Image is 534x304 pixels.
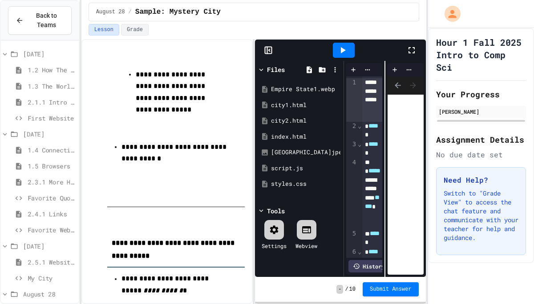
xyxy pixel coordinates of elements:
div: 5 [346,229,357,248]
div: History [348,260,389,272]
span: First Website [28,113,75,123]
div: [PERSON_NAME] [439,108,523,116]
h1: Hour 1 Fall 2025 Intro to Comp Sci [436,36,526,73]
div: No due date set [436,149,526,160]
span: August 28 [23,289,75,299]
span: 2.5.1 Websites [28,257,75,267]
button: Lesson [89,24,119,36]
h2: Your Progress [436,88,526,100]
span: 2.3.1 More HTML Tags [28,177,75,187]
div: 1 [346,78,357,122]
div: Webview [295,242,317,250]
div: [GEOGRAPHIC_DATA]jpeg [271,148,340,157]
span: - [336,285,343,294]
button: Back to Teams [8,6,72,35]
div: Files [267,65,285,74]
div: 6 [346,248,357,266]
span: / [345,286,348,293]
button: Refresh [421,79,435,92]
span: 1.4 Connecting to a Website [28,145,75,155]
span: 1.2 How The Internet Works [28,65,75,75]
div: 2 [346,122,357,140]
span: / [129,8,132,16]
button: Submit Answer [363,282,419,296]
span: My City [28,273,75,283]
div: Settings [262,242,287,250]
span: 1.5 Browsers [28,161,75,171]
iframe: Web Preview [388,95,424,275]
div: index.html [271,132,340,141]
div: 3 [346,140,357,158]
div: script.js [271,164,340,173]
h3: Need Help? [444,175,518,185]
span: Fold line [357,140,362,148]
span: Back [391,79,405,92]
span: Favorite Quote [28,193,75,203]
div: city1.html [271,101,340,110]
span: [DATE] [23,129,75,139]
div: My Account [435,4,463,24]
span: [DATE] [23,49,75,59]
div: Tools [267,206,285,216]
span: August 28 [96,8,125,16]
span: Sample: Mystery City [135,7,221,17]
span: [DATE] [23,241,75,251]
span: Fold line [357,122,362,129]
span: 2.1.1 Intro to HTML [28,97,75,107]
h2: Assignment Details [436,133,526,146]
span: 2.4.1 Links [28,209,75,219]
div: styles.css [271,180,340,188]
button: Grade [121,24,149,36]
p: Switch to "Grade View" to access the chat feature and communicate with your teacher for help and ... [444,189,518,242]
span: Fold line [357,248,362,255]
div: city2.html [271,116,340,125]
span: Submit Answer [370,286,412,293]
span: Forward [406,79,420,92]
div: Empire State1.webp [271,85,340,94]
span: Back to Teams [29,11,64,30]
span: 1.3 The World Wide Web [28,81,75,91]
span: 10 [349,286,356,293]
div: 4 [346,158,357,229]
span: Favorite Websites [28,225,75,235]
